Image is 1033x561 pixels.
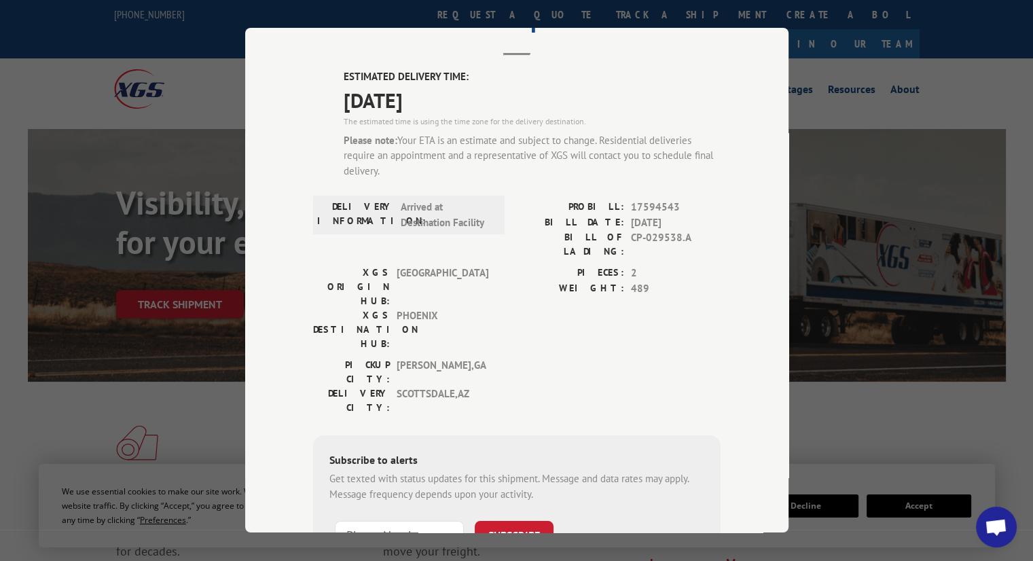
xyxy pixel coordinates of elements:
[329,452,704,471] div: Subscribe to alerts
[344,134,397,147] strong: Please note:
[344,69,721,85] label: ESTIMATED DELIVERY TIME:
[976,507,1017,547] a: Open chat
[313,308,390,351] label: XGS DESTINATION HUB:
[517,281,624,297] label: WEIGHT:
[401,200,492,230] span: Arrived at Destination Facility
[517,215,624,231] label: BILL DATE:
[313,358,390,386] label: PICKUP CITY:
[317,200,394,230] label: DELIVERY INFORMATION:
[344,85,721,115] span: [DATE]
[517,230,624,259] label: BILL OF LADING:
[397,386,488,415] span: SCOTTSDALE , AZ
[329,471,704,502] div: Get texted with status updates for this shipment. Message and data rates may apply. Message frequ...
[313,386,390,415] label: DELIVERY CITY:
[517,266,624,281] label: PIECES:
[397,308,488,351] span: PHOENIX
[313,266,390,308] label: XGS ORIGIN HUB:
[397,358,488,386] span: [PERSON_NAME] , GA
[631,200,721,215] span: 17594543
[631,215,721,231] span: [DATE]
[397,266,488,308] span: [GEOGRAPHIC_DATA]
[344,115,721,128] div: The estimated time is using the time zone for the delivery destination.
[631,230,721,259] span: CP-029538.A
[475,521,554,549] button: SUBSCRIBE
[517,200,624,215] label: PROBILL:
[344,133,721,179] div: Your ETA is an estimate and subject to change. Residential deliveries require an appointment and ...
[335,521,464,549] input: Phone Number
[631,266,721,281] span: 2
[631,281,721,297] span: 489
